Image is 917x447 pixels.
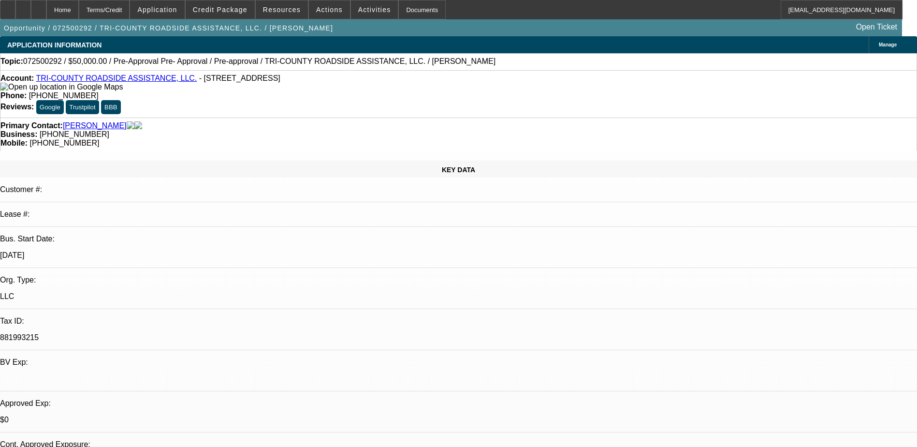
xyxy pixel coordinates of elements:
[309,0,350,19] button: Actions
[186,0,255,19] button: Credit Package
[0,103,34,111] strong: Reviews:
[0,91,27,100] strong: Phone:
[879,42,897,47] span: Manage
[7,41,102,49] span: APPLICATION INFORMATION
[66,100,99,114] button: Trustpilot
[263,6,301,14] span: Resources
[29,91,99,100] span: [PHONE_NUMBER]
[36,74,197,82] a: TRI-COUNTY ROADSIDE ASSISTANCE, LLC.
[23,57,495,66] span: 072500292 / $50,000.00 / Pre-Approval Pre- Approval / Pre-approval / TRI-COUNTY ROADSIDE ASSISTAN...
[193,6,247,14] span: Credit Package
[358,6,391,14] span: Activities
[0,83,123,91] a: View Google Maps
[199,74,280,82] span: - [STREET_ADDRESS]
[137,6,177,14] span: Application
[256,0,308,19] button: Resources
[852,19,901,35] a: Open Ticket
[351,0,398,19] button: Activities
[29,139,99,147] span: [PHONE_NUMBER]
[101,100,121,114] button: BBB
[0,130,37,138] strong: Business:
[127,121,134,130] img: facebook-icon.png
[0,139,28,147] strong: Mobile:
[63,121,127,130] a: [PERSON_NAME]
[130,0,184,19] button: Application
[0,57,23,66] strong: Topic:
[4,24,333,32] span: Opportunity / 072500292 / TRI-COUNTY ROADSIDE ASSISTANCE, LLC. / [PERSON_NAME]
[442,166,475,174] span: KEY DATA
[316,6,343,14] span: Actions
[40,130,109,138] span: [PHONE_NUMBER]
[0,83,123,91] img: Open up location in Google Maps
[134,121,142,130] img: linkedin-icon.png
[36,100,64,114] button: Google
[0,74,34,82] strong: Account:
[0,121,63,130] strong: Primary Contact:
